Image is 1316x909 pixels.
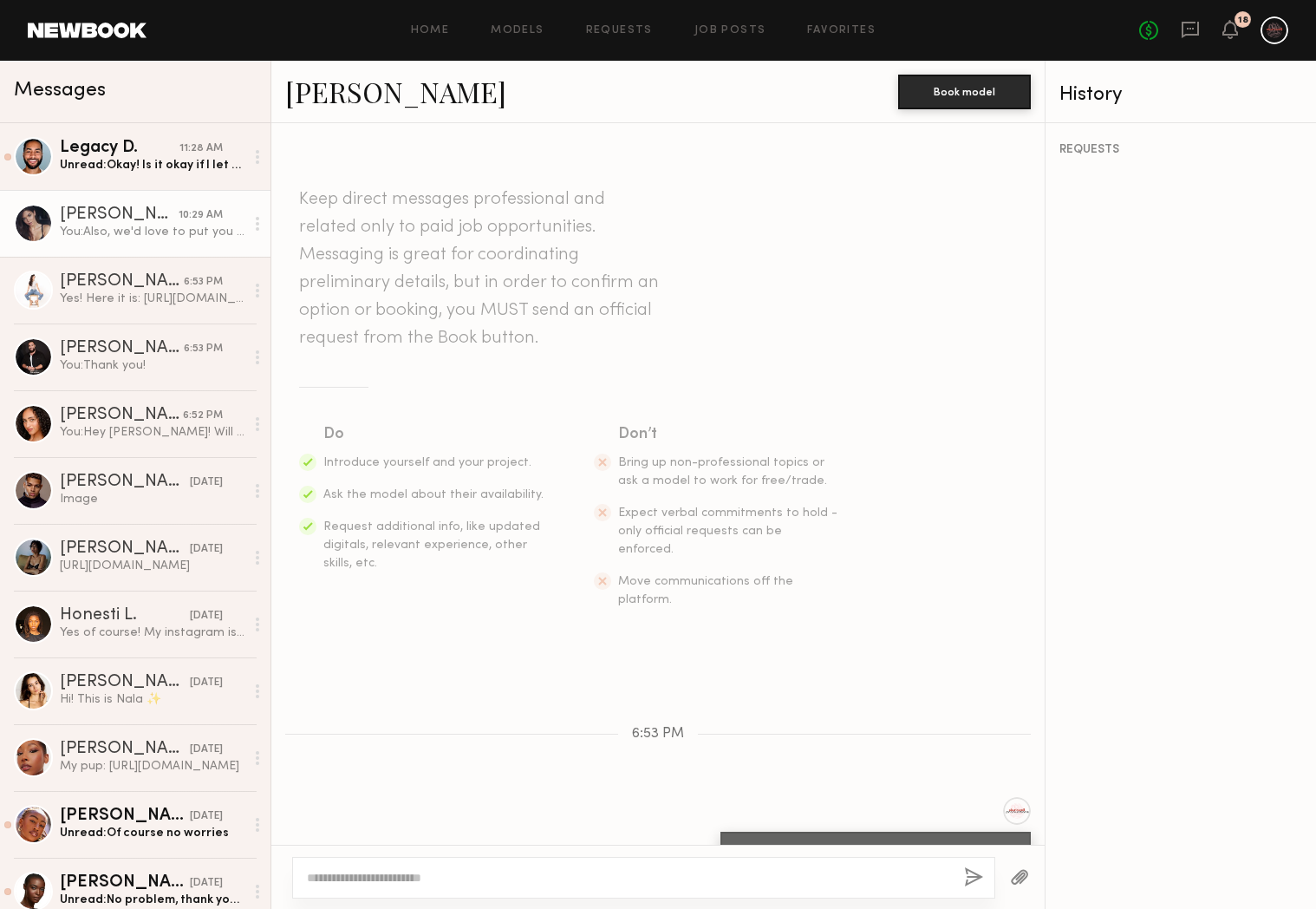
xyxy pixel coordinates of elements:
div: You: Also, we'd love to put you on hold for this shoot! It is on [DATE], are you available? [60,224,244,240]
a: Favorites [807,25,876,36]
span: Request additional info, like updated digitals, relevant experience, other skills, etc. [323,521,540,569]
a: Models [491,25,544,36]
div: [PERSON_NAME] [60,741,190,758]
div: History [1059,85,1302,105]
div: [PERSON_NAME] [60,808,190,825]
div: 18 [1238,16,1248,25]
a: Job Posts [694,25,766,36]
span: 6:53 PM [632,727,684,742]
div: [PERSON_NAME] [60,206,179,224]
div: [PERSON_NAME] [60,273,184,291]
div: [PERSON_NAME] [60,407,183,424]
div: [URL][DOMAIN_NAME] [60,558,244,574]
div: Hi! This is Nala ✨ [60,691,244,708]
span: Ask the model about their availability. [323,489,544,500]
div: [DATE] [190,675,223,691]
a: Home [411,25,450,36]
a: [PERSON_NAME] [285,73,506,110]
div: [DATE] [190,474,223,491]
div: [PERSON_NAME] [60,674,190,691]
span: Introduce yourself and your project. [323,457,531,468]
div: Yes of course! My instagram is @itshonesti [60,625,244,641]
div: [DATE] [190,742,223,758]
div: 6:53 PM [184,341,223,357]
span: Messages [14,81,106,101]
div: [DATE] [190,875,223,892]
div: Hey [PERSON_NAME]! Will you send your IG over? [736,843,1015,863]
div: 11:28 AM [179,141,223,157]
div: Image [60,491,244,507]
div: REQUESTS [1059,144,1302,156]
div: Honesti L. [60,607,190,625]
div: Don’t [618,422,840,447]
div: [PERSON_NAME] [60,874,190,892]
div: Yes! Here it is: [URL][DOMAIN_NAME] [60,291,244,307]
div: Legacy D. [60,140,179,157]
div: [PERSON_NAME] [60,474,190,491]
div: You: Thank you! [60,357,244,374]
span: Bring up non-professional topics or ask a model to work for free/trade. [618,457,827,487]
span: Expect verbal commitments to hold - only official requests can be enforced. [618,507,837,555]
a: Book model [898,83,1031,98]
div: [DATE] [190,608,223,625]
div: 6:52 PM [183,408,223,424]
div: [PERSON_NAME] [60,540,190,558]
div: Do [323,422,545,447]
div: Unread: Okay! Is it okay if I let you know forsure if I’ll be here [DATE]? If not I totally under... [60,157,244,173]
div: My pup: [URL][DOMAIN_NAME] [60,758,244,775]
a: Requests [586,25,653,36]
button: Book model [898,75,1031,109]
div: You: Hey [PERSON_NAME]! Will you send your IG over? [60,424,244,441]
span: Move communications off the platform. [618,576,793,605]
header: Keep direct messages professional and related only to paid job opportunities. Messaging is great ... [299,186,663,352]
div: 6:53 PM [184,274,223,291]
div: [DATE] [190,541,223,558]
div: Unread: No problem, thank you for the update! [60,892,244,908]
div: Unread: Of course no worries [60,825,244,841]
div: 10:29 AM [179,207,223,224]
div: [PERSON_NAME] [60,340,184,357]
div: [DATE] [190,808,223,825]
